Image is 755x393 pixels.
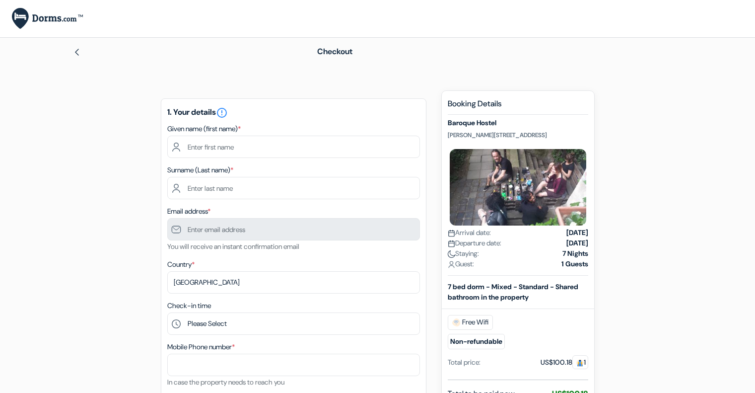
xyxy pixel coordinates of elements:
small: You will receive an instant confirmation email [167,242,299,251]
span: Free Wifi [448,315,493,330]
input: Enter last name [167,177,420,199]
span: Departure date: [448,238,501,248]
img: calendar.svg [448,240,455,247]
span: Arrival date: [448,228,491,238]
span: Checkout [317,46,352,57]
img: moon.svg [448,250,455,258]
label: Given name (first name) [167,124,241,134]
input: Enter first name [167,136,420,158]
strong: 7 Nights [562,248,588,259]
img: calendar.svg [448,230,455,237]
h5: Booking Details [448,99,588,115]
img: left_arrow.svg [73,48,81,56]
a: error_outline [216,107,228,117]
strong: 1 Guests [561,259,588,269]
i: error_outline [216,107,228,119]
strong: [DATE] [566,228,588,238]
small: In case the property needs to reach you [167,378,284,387]
span: Staying: [448,248,479,259]
span: 1 [572,355,588,369]
label: Country [167,259,195,270]
img: Dorms.com [12,8,83,29]
img: user_icon.svg [448,261,455,268]
label: Check-in time [167,301,211,311]
span: Guest: [448,259,474,269]
h5: Baroque Hostel [448,119,588,127]
strong: [DATE] [566,238,588,248]
label: Email address [167,206,210,217]
label: Mobile Phone number [167,342,235,352]
h5: 1. Your details [167,107,420,119]
div: US$100.18 [541,357,588,368]
img: guest.svg [576,359,584,367]
input: Enter email address [167,218,420,240]
small: Non-refundable [448,334,505,349]
img: free_wifi.svg [452,318,460,326]
div: Total price: [448,357,480,368]
label: Surname (Last name) [167,165,233,175]
p: [PERSON_NAME][STREET_ADDRESS] [448,131,588,139]
b: 7 bed dorm - Mixed - Standard - Shared bathroom in the property [448,282,578,302]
